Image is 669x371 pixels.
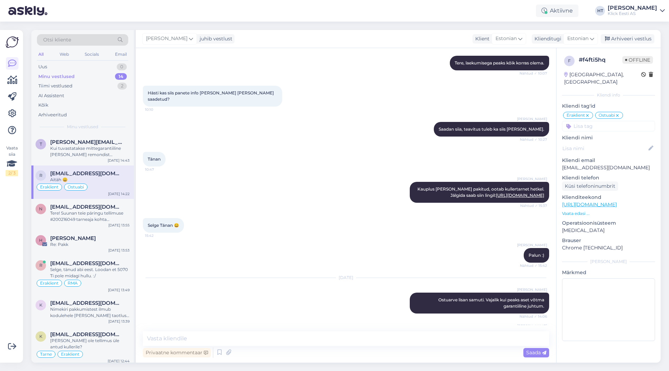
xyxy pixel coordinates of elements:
[67,124,98,130] span: Minu vestlused
[38,83,72,90] div: Tiimi vestlused
[50,306,130,319] div: Nimekiri pakkumistest ilmub kodulehele [PERSON_NAME] taotluse esitamist, võtab tavaliselt kuni 5 ...
[608,5,665,16] a: [PERSON_NAME]Klick Eesti AS
[568,58,571,63] span: f
[562,134,655,141] p: Kliendi nimi
[6,36,19,49] img: Askly Logo
[562,219,655,227] p: Operatsioonisüsteem
[517,116,547,122] span: [PERSON_NAME]
[148,90,275,102] span: Hästi kas siis panete info [PERSON_NAME] [PERSON_NAME] saadetud?
[145,233,171,238] span: 15:42
[38,111,67,118] div: Arhiveeritud
[517,287,547,292] span: [PERSON_NAME]
[50,266,130,279] div: Selge, tänud abi eest. Loodan et 5070 Ti pole midagi hullu. :/
[562,92,655,98] div: Kliendi info
[562,121,655,131] input: Lisa tag
[108,158,130,163] div: [DATE] 14:43
[50,145,130,158] div: Kui tuvastatakse mittegarantiiline [PERSON_NAME] remondist loobutake, siis peab tasuma ka käsitlu...
[143,348,211,357] div: Privaatne kommentaar
[68,281,78,285] span: RMA
[50,260,123,266] span: realsandervaldur@gmail.com
[40,141,42,147] span: t
[148,156,161,162] span: Tänan
[438,297,545,309] span: Ostuarve lisan samuti. Vajalik kui peaks aset võtma garantiiline juhtum.
[37,50,45,59] div: All
[601,34,654,44] div: Arhiveeri vestlus
[115,73,127,80] div: 14
[50,235,96,241] span: Heinar Liiva
[148,223,179,228] span: Selge Tänan 😀
[536,5,578,17] div: Aktiivne
[145,167,171,172] span: 10:47
[50,170,123,177] span: raunoldo@gmail.com
[567,113,585,117] span: Eraklient
[520,203,547,208] span: Nähtud ✓ 15:37
[108,358,130,364] div: [DATE] 12:44
[562,194,655,201] p: Klienditeekond
[39,238,43,243] span: H
[595,6,605,16] div: HT
[495,35,517,42] span: Estonian
[608,5,657,11] div: [PERSON_NAME]
[61,352,79,356] span: Eraklient
[6,145,18,176] div: Vaata siia
[439,126,544,132] span: Saadan siia, teavitus tuleb ka siis [PERSON_NAME].
[39,173,43,178] span: r
[562,102,655,110] p: Kliendi tag'id
[599,113,615,117] span: Ostuabi
[562,237,655,244] p: Brauser
[83,50,100,59] div: Socials
[520,137,547,142] span: Nähtud ✓ 10:27
[114,50,128,59] div: Email
[108,191,130,196] div: [DATE] 14:22
[40,281,59,285] span: Eraklient
[562,210,655,217] p: Vaata edasi ...
[197,35,232,42] div: juhib vestlust
[43,36,71,44] span: Otsi kliente
[39,302,43,308] span: k
[562,244,655,252] p: Chrome [TECHNICAL_ID]
[143,275,549,281] div: [DATE]
[40,352,52,356] span: Tarne
[520,71,547,76] span: Nähtud ✓ 10:07
[517,176,547,181] span: [PERSON_NAME]
[567,35,589,42] span: Estonian
[496,193,544,198] a: [URL][DOMAIN_NAME]
[417,186,545,198] span: Kauplus [PERSON_NAME] pakitud, ootab kullertarnet hetkel. Jälgida saab siin lingil:
[455,60,544,65] span: Tere, laekumisega peaks kõik korras olema.
[50,204,123,210] span: nordstar.estonia@gmail.com
[517,323,547,329] span: [PERSON_NAME]
[562,157,655,164] p: Kliendi email
[520,314,547,319] span: Nähtud ✓ 14:06
[562,269,655,276] p: Märkmed
[50,300,123,306] span: koidu.p@icloud.com
[622,56,653,64] span: Offline
[517,242,547,248] span: [PERSON_NAME]
[38,73,75,80] div: Minu vestlused
[529,253,544,258] span: Palun :)
[39,263,43,268] span: r
[532,35,561,42] div: Klienditugi
[50,177,130,183] div: Aitäh 😀
[562,145,647,152] input: Lisa nimi
[117,63,127,70] div: 0
[40,185,59,189] span: Eraklient
[579,56,622,64] div: # f4fti5hq
[562,164,655,171] p: [EMAIL_ADDRESS][DOMAIN_NAME]
[50,210,130,223] div: Tere! Suunan teie päringu tellimuse #200216049 tarneaja kohta spetsialistile. Uurime ja anname te...
[562,258,655,265] div: [PERSON_NAME]
[68,185,84,189] span: Ostuabi
[526,349,546,356] span: Saada
[108,223,130,228] div: [DATE] 13:55
[6,170,18,176] div: 2 / 3
[145,107,171,112] span: 10:10
[108,319,130,324] div: [DATE] 13:39
[50,241,130,248] div: Re: Pakk
[608,11,657,16] div: Klick Eesti AS
[58,50,70,59] div: Web
[117,83,127,90] div: 2
[50,139,123,145] span: tarum.kerli@gmail.com
[472,35,490,42] div: Klient
[50,338,130,350] div: [PERSON_NAME] ole tellimus üle antud kullerile?
[50,331,123,338] span: ktobreluts3@gmail.com
[108,287,130,293] div: [DATE] 13:49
